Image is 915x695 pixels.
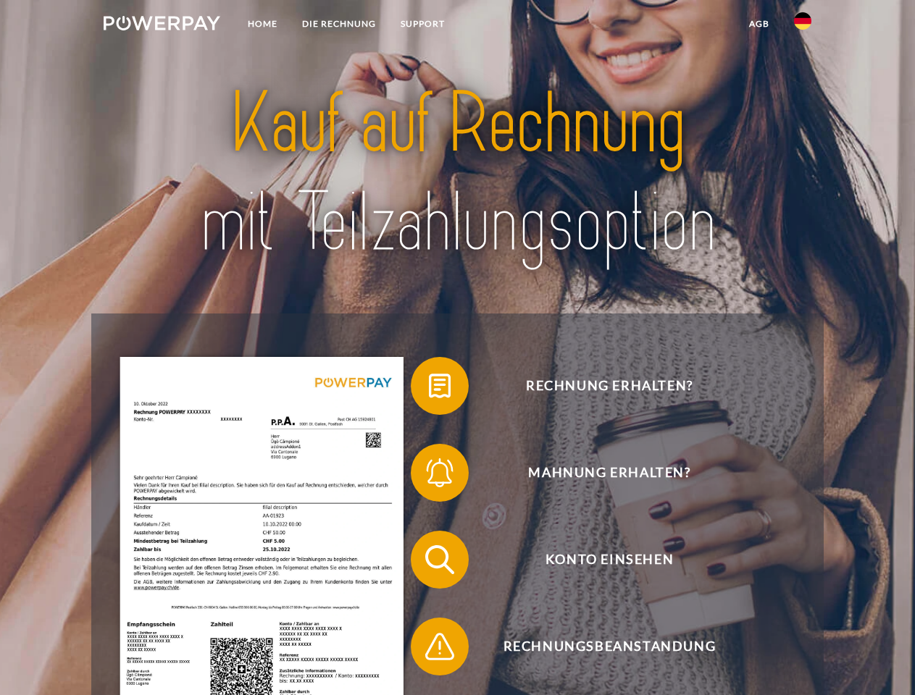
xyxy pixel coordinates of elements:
span: Konto einsehen [432,531,787,589]
img: de [794,12,811,30]
img: qb_warning.svg [422,628,458,665]
img: qb_bill.svg [422,368,458,404]
button: Mahnung erhalten? [411,444,787,502]
button: Rechnung erhalten? [411,357,787,415]
a: agb [737,11,782,37]
span: Rechnungsbeanstandung [432,618,787,675]
img: title-powerpay_de.svg [138,69,777,277]
button: Rechnungsbeanstandung [411,618,787,675]
img: logo-powerpay-white.svg [104,16,220,30]
a: SUPPORT [388,11,457,37]
span: Mahnung erhalten? [432,444,787,502]
img: qb_search.svg [422,542,458,578]
img: qb_bell.svg [422,455,458,491]
a: DIE RECHNUNG [290,11,388,37]
span: Rechnung erhalten? [432,357,787,415]
button: Konto einsehen [411,531,787,589]
a: Home [235,11,290,37]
